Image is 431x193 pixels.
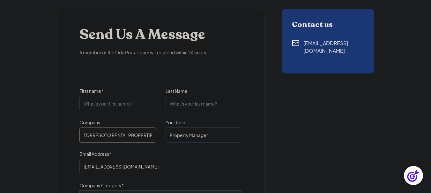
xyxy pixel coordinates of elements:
label: Company [79,119,156,126]
input: What's your last name? [166,96,242,111]
input: Please enter your email address [79,159,242,174]
a: Contact using email[EMAIL_ADDRESS][DOMAIN_NAME] [292,39,364,55]
input: Your Company Name [79,128,156,143]
h1: Send Us A Message [79,25,242,44]
label: Last Name [166,87,242,94]
label: Email Address* [79,150,242,157]
label: First name* [79,87,156,94]
label: Your Role [166,119,242,126]
img: Contact using email [292,39,300,47]
input: What's your first name? [79,96,156,111]
input: What do you do? [166,128,242,143]
div: Contact us [292,20,364,29]
div: [EMAIL_ADDRESS][DOMAIN_NAME] [303,39,364,55]
div: A member of the Oda Portal team will respond within 24 hours. [79,49,242,56]
label: Company Category* [79,182,242,189]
